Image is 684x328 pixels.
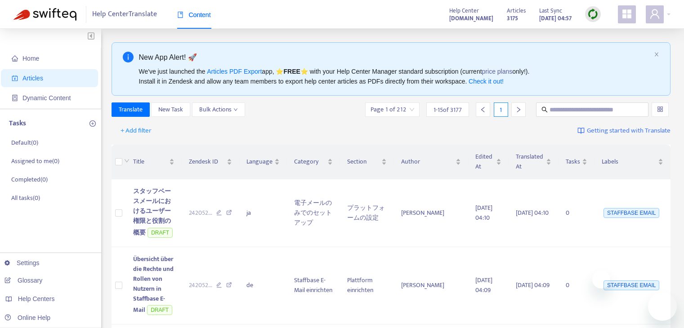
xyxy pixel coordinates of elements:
[602,157,656,167] span: Labels
[468,145,509,179] th: Edited At
[587,126,671,136] span: Getting started with Translate
[112,102,150,117] button: Translate
[541,106,548,113] span: search
[340,179,394,247] td: プラットフォームの設定
[9,118,26,129] p: Tasks
[11,193,40,203] p: All tasks ( 0 )
[434,105,462,115] span: 1 - 15 of 3177
[595,145,671,179] th: Labels
[12,95,18,101] span: container
[287,145,340,179] th: Category
[22,94,71,102] span: Dynamic Content
[394,179,468,247] td: [PERSON_NAME]
[177,12,183,18] span: book
[475,152,494,172] span: Edited At
[11,175,48,184] p: Completed ( 0 )
[119,105,143,115] span: Translate
[649,9,660,19] span: user
[539,13,572,23] strong: [DATE] 04:57
[283,68,300,75] b: FREE
[577,124,671,138] a: Getting started with Translate
[401,157,454,167] span: Author
[475,203,492,223] span: [DATE] 04:10
[189,280,212,290] span: 242052 ...
[394,145,468,179] th: Author
[592,270,610,288] iframe: Close message
[233,107,238,112] span: down
[648,292,677,321] iframe: Button to launch messaging window
[12,55,18,62] span: home
[22,55,39,62] span: Home
[207,68,262,75] a: Articles PDF Export
[507,13,518,23] strong: 3175
[449,13,493,23] a: [DOMAIN_NAME]
[147,305,172,315] span: DRAFT
[239,145,287,179] th: Language
[509,145,559,179] th: Translated At
[124,158,130,164] span: down
[177,11,211,18] span: Content
[139,66,651,86] div: We've just launched the app, ⭐ ⭐️ with your Help Center Manager standard subscription (current on...
[287,179,340,247] td: 電子メールのみでのセットアップ
[621,9,632,19] span: appstore
[587,9,599,20] img: sync.dc5367851b00ba804db3.png
[199,105,238,115] span: Bulk Actions
[654,52,659,58] button: close
[189,157,225,167] span: Zendesk ID
[158,105,183,115] span: New Task
[507,6,526,16] span: Articles
[123,52,134,62] span: info-circle
[192,102,245,117] button: Bulk Actionsdown
[559,145,595,179] th: Tasks
[340,247,394,325] td: Plattform einrichten
[287,247,340,325] td: Staffbase E-Mail einrichten
[126,145,182,179] th: Title
[559,247,595,325] td: 0
[4,314,50,321] a: Online Help
[182,145,239,179] th: Zendesk ID
[133,157,167,167] span: Title
[566,157,580,167] span: Tasks
[604,208,659,218] span: STAFFBASE EMAIL
[516,208,549,218] span: [DATE] 04:10
[18,295,55,302] span: Help Centers
[139,52,651,63] div: New App Alert! 🚀
[133,186,171,238] span: スタッフベースメールにおけるユーザー権限と役割の概要
[4,277,42,284] a: Glossary
[12,75,18,81] span: account-book
[480,106,486,113] span: left
[294,157,326,167] span: Category
[340,145,394,179] th: Section
[347,157,380,167] span: Section
[11,156,59,166] p: Assigned to me ( 0 )
[239,247,287,325] td: de
[516,152,544,172] span: Translated At
[22,75,43,82] span: Articles
[494,102,508,117] div: 1
[475,275,492,295] span: [DATE] 04:09
[559,179,595,247] td: 0
[394,247,468,325] td: [PERSON_NAME]
[515,106,522,113] span: right
[92,6,157,23] span: Help Center Translate
[482,68,513,75] a: price plans
[189,208,212,218] span: 242052 ...
[577,127,585,134] img: image-link
[151,102,190,117] button: New Task
[239,179,287,247] td: ja
[11,138,38,147] p: Default ( 0 )
[469,78,504,85] a: Check it out!
[246,157,273,167] span: Language
[539,6,562,16] span: Last Sync
[516,280,550,290] span: [DATE] 04:09
[114,124,158,138] button: + Add filter
[13,8,76,21] img: Swifteq
[4,259,40,266] a: Settings
[133,254,174,315] span: Übersicht über die Rechte und Rollen von Nutzern in Staffbase E-Mail
[121,125,152,136] span: + Add filter
[89,120,96,127] span: plus-circle
[449,6,479,16] span: Help Center
[654,52,659,57] span: close
[148,228,173,238] span: DRAFT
